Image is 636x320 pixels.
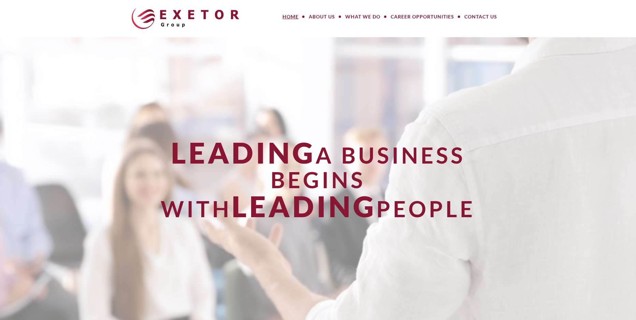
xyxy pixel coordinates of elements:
[277,10,304,24] a: Home
[132,8,239,29] img: The Exetor Group
[386,10,459,24] a: Career Opportunities
[304,10,340,24] a: About Us
[459,10,502,24] a: Contact Us
[340,10,386,24] a: What We Do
